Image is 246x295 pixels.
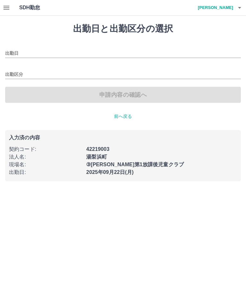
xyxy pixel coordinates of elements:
[9,135,237,140] p: 入力済の内容
[86,169,134,175] b: 2025年09月22日(月)
[86,162,184,167] b: ③[PERSON_NAME]第1放課後児童クラブ
[5,113,241,120] p: 前へ戻る
[9,161,82,168] p: 現場名 :
[9,153,82,161] p: 法人名 :
[86,154,107,160] b: 湯梨浜町
[5,23,241,34] h1: 出勤日と出勤区分の選択
[9,168,82,176] p: 出勤日 :
[9,145,82,153] p: 契約コード :
[86,146,109,152] b: 42219003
